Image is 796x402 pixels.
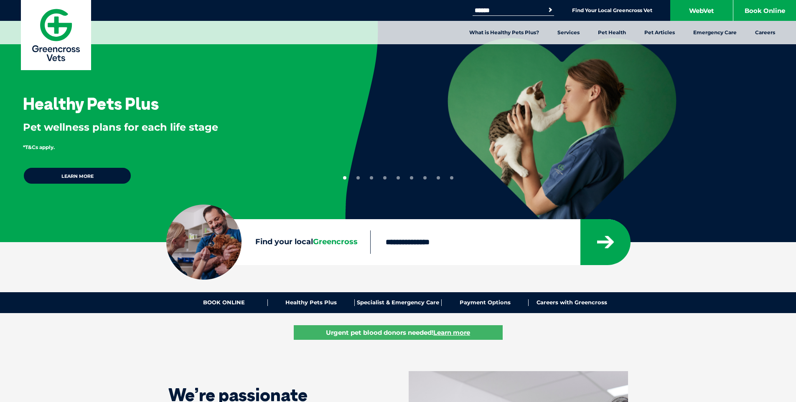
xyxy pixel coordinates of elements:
[635,21,684,44] a: Pet Articles
[23,95,159,112] h3: Healthy Pets Plus
[23,167,132,185] a: Learn more
[410,176,413,180] button: 6 of 9
[450,176,453,180] button: 9 of 9
[460,21,548,44] a: What is Healthy Pets Plus?
[370,176,373,180] button: 3 of 9
[23,144,55,150] span: *T&Cs apply.
[294,325,503,340] a: Urgent pet blood donors needed!Learn more
[23,120,318,134] p: Pet wellness plans for each life stage
[313,237,358,246] span: Greencross
[355,299,442,306] a: Specialist & Emergency Care
[166,236,370,248] label: Find your local
[356,176,360,180] button: 2 of 9
[548,21,589,44] a: Services
[423,176,427,180] button: 7 of 9
[433,329,470,336] u: Learn more
[572,7,652,14] a: Find Your Local Greencross Vet
[383,176,387,180] button: 4 of 9
[397,176,400,180] button: 5 of 9
[546,6,554,14] button: Search
[684,21,746,44] a: Emergency Care
[442,299,529,306] a: Payment Options
[529,299,615,306] a: Careers with Greencross
[437,176,440,180] button: 8 of 9
[181,299,268,306] a: BOOK ONLINE
[343,176,346,180] button: 1 of 9
[746,21,784,44] a: Careers
[268,299,355,306] a: Healthy Pets Plus
[589,21,635,44] a: Pet Health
